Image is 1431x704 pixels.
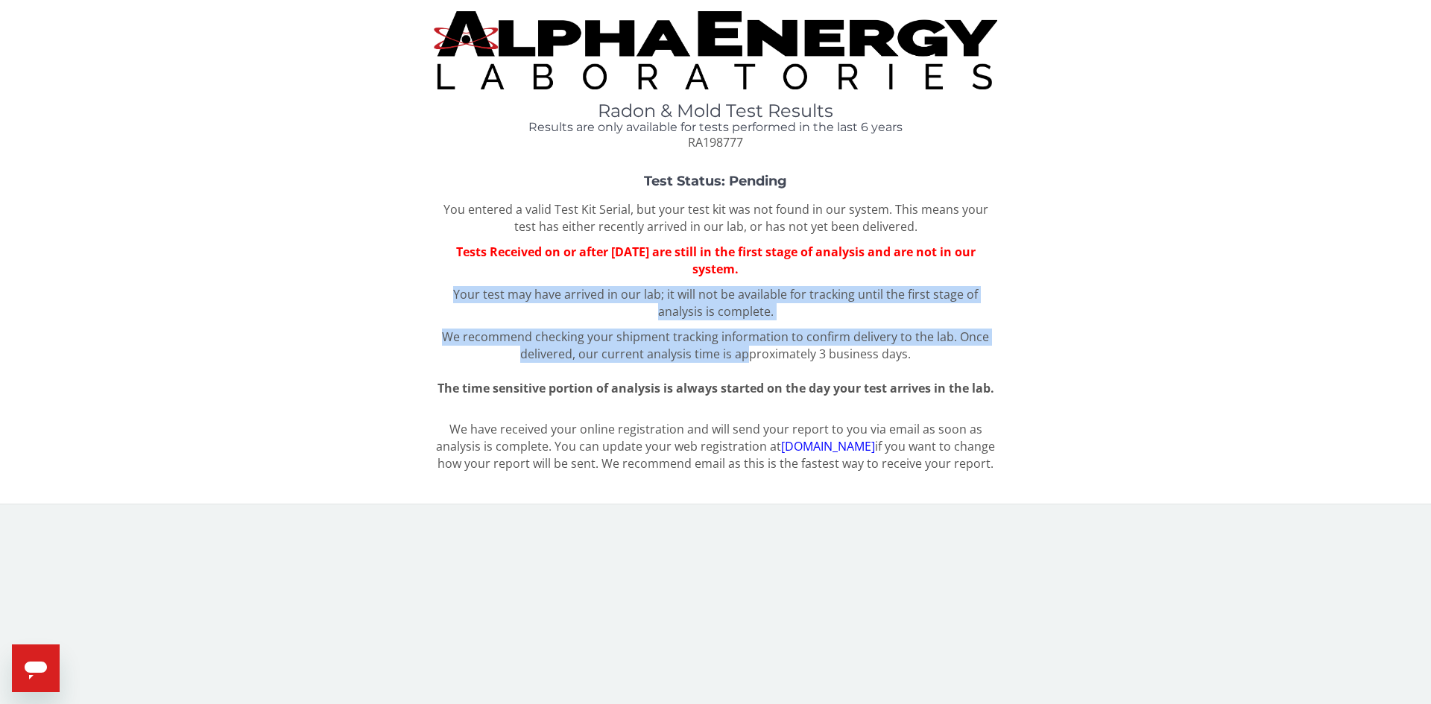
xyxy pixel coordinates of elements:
[520,329,989,362] span: Once delivered, our current analysis time is approximately 3 business days.
[644,173,787,189] strong: Test Status: Pending
[456,244,976,277] span: Tests Received on or after [DATE] are still in the first stage of analysis and are not in our sys...
[434,101,997,121] h1: Radon & Mold Test Results
[437,380,994,396] span: The time sensitive portion of analysis is always started on the day your test arrives in the lab.
[434,11,997,89] img: TightCrop.jpg
[688,134,743,150] span: RA198777
[781,438,875,454] a: [DOMAIN_NAME]
[12,644,60,692] iframe: Button to launch messaging window
[434,201,997,235] p: You entered a valid Test Kit Serial, but your test kit was not found in our system. This means yo...
[434,421,997,472] p: We have received your online registration and will send your report to you via email as soon as a...
[434,121,997,134] h4: Results are only available for tests performed in the last 6 years
[434,286,997,320] p: Your test may have arrived in our lab; it will not be available for tracking until the first stag...
[442,329,957,345] span: We recommend checking your shipment tracking information to confirm delivery to the lab.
